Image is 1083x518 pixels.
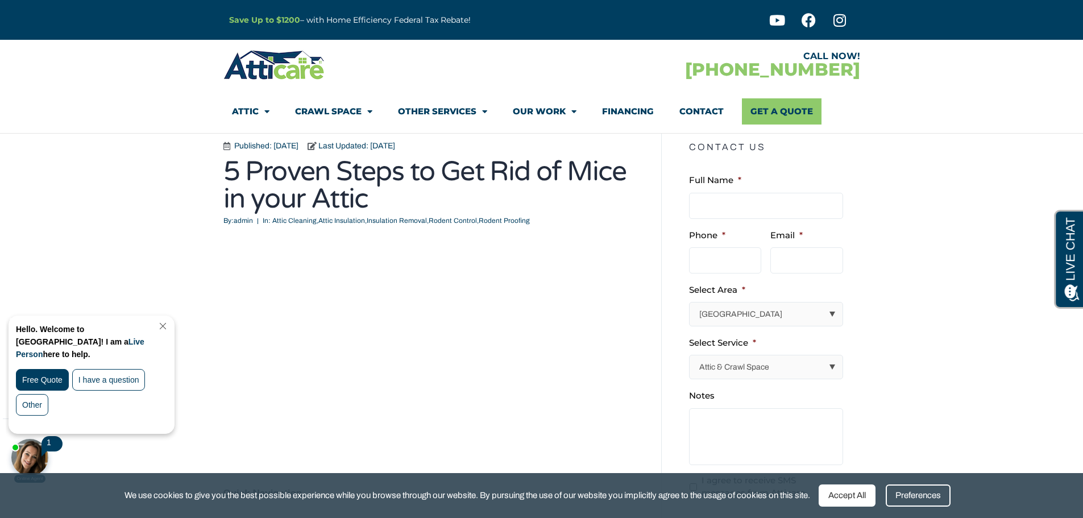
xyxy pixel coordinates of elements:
h1: 5 Proven Steps to Get Rid of Mice in your Attic [223,158,644,213]
a: Attic [232,98,269,125]
label: Email [770,230,803,241]
a: Get A Quote [742,98,821,125]
label: Select Service [689,337,756,349]
a: Rodent Control [429,217,477,225]
div: Preferences [886,484,951,507]
h5: Contact Us [689,134,853,161]
a: Insulation Removal [367,217,427,225]
a: Rodent Proofing [479,217,530,225]
a: Financing [602,98,654,125]
span: By: [223,217,234,225]
iframe: Chat Invitation [6,313,188,484]
a: Save Up to $1200 [229,15,300,25]
a: Other Services [398,98,487,125]
div: Accept All [819,484,875,507]
span: Last Updated: [DATE] [316,139,395,152]
span: admin [223,216,253,227]
span: In: [263,217,271,225]
a: Contact [679,98,724,125]
a: Crawl Space [295,98,372,125]
span: Published: [DATE] [231,139,298,152]
nav: Menu [232,98,852,125]
a: Attic Cleaning [272,217,317,225]
span: We use cookies to give you the best possible experience while you browse through our website. By ... [125,488,810,503]
div: CALL NOW! [542,52,860,61]
label: Phone [689,230,725,241]
a: Our Work [513,98,576,125]
a: Attic Insulation [318,217,365,225]
iframe: YouTube video player [223,244,644,471]
label: Notes [689,390,715,401]
span: , , , , [272,217,530,225]
label: Select Area [689,284,745,296]
span: Opens a chat window [28,9,92,23]
p: – with Home Efficiency Federal Tax Rebate! [229,14,597,27]
label: Full Name [689,175,741,186]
